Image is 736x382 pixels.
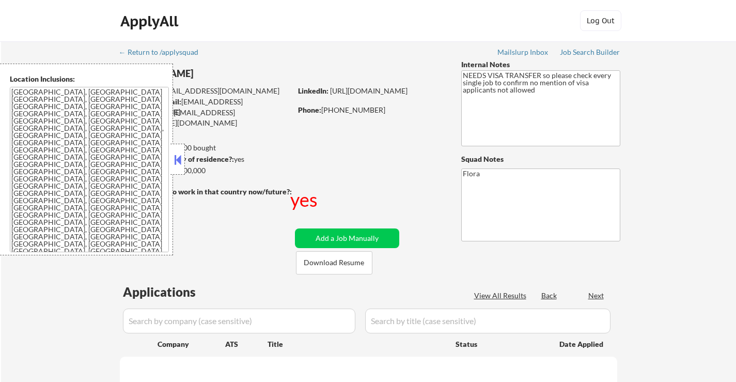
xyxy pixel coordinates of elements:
[588,291,605,301] div: Next
[119,154,288,164] div: yes
[461,154,620,164] div: Squad Notes
[560,48,620,58] a: Job Search Builder
[119,165,291,176] div: $200,000
[120,97,291,117] div: [EMAIL_ADDRESS][DOMAIN_NAME]
[580,10,621,31] button: Log Out
[365,309,610,333] input: Search by title (case sensitive)
[119,48,208,58] a: ← Return to /applysquad
[120,67,332,80] div: [PERSON_NAME]
[119,49,208,56] div: ← Return to /applysquad
[497,48,549,58] a: Mailslurp Inbox
[225,339,268,349] div: ATS
[120,108,291,128] div: [EMAIL_ADDRESS][PERSON_NAME][DOMAIN_NAME]
[295,228,399,248] button: Add a Job Manually
[456,334,544,353] div: Status
[298,86,328,95] strong: LinkedIn:
[120,187,292,196] strong: Will need Visa to work in that country now/future?:
[123,309,355,333] input: Search by company (case sensitive)
[120,12,181,30] div: ApplyAll
[560,49,620,56] div: Job Search Builder
[296,251,372,274] button: Download Resume
[298,105,444,115] div: [PHONE_NUMBER]
[541,291,558,301] div: Back
[497,49,549,56] div: Mailslurp Inbox
[461,59,620,70] div: Internal Notes
[119,143,291,153] div: 115 sent / 200 bought
[298,105,321,114] strong: Phone:
[123,286,225,298] div: Applications
[559,339,605,349] div: Date Applied
[268,339,446,349] div: Title
[290,187,320,212] div: yes
[120,86,291,96] div: [EMAIL_ADDRESS][DOMAIN_NAME]
[158,339,225,349] div: Company
[10,74,169,84] div: Location Inclusions:
[330,86,408,95] a: [URL][DOMAIN_NAME]
[474,291,529,301] div: View All Results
